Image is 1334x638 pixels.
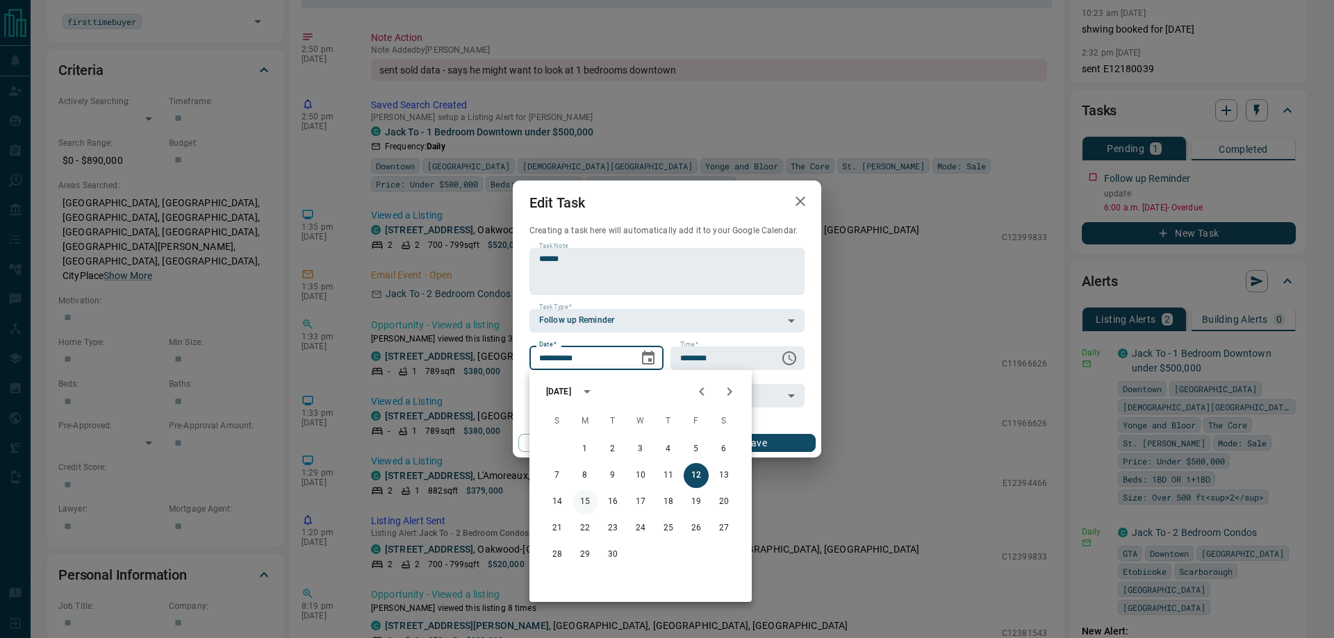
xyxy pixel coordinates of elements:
[628,516,653,541] button: 24
[545,408,570,435] span: Sunday
[711,408,736,435] span: Saturday
[573,516,598,541] button: 22
[656,437,681,462] button: 4
[600,489,625,514] button: 16
[573,489,598,514] button: 15
[688,378,716,405] button: Previous month
[600,408,625,435] span: Tuesday
[600,437,625,462] button: 2
[684,463,709,488] button: 12
[628,489,653,514] button: 17
[600,516,625,541] button: 23
[628,437,653,462] button: 3
[634,344,662,372] button: Choose date, selected date is Sep 12, 2025
[656,516,681,541] button: 25
[711,437,736,462] button: 6
[600,463,625,488] button: 9
[529,309,805,333] div: Follow up Reminder
[697,434,816,452] button: Save
[573,437,598,462] button: 1
[545,463,570,488] button: 7
[775,344,803,372] button: Choose time, selected time is 6:00 AM
[573,408,598,435] span: Monday
[539,340,557,349] label: Date
[545,542,570,567] button: 28
[546,385,571,398] div: [DATE]
[716,378,743,405] button: Next month
[684,489,709,514] button: 19
[539,242,568,251] label: Task Note
[711,489,736,514] button: 20
[545,489,570,514] button: 14
[575,380,599,403] button: calendar view is open, switch to year view
[513,181,602,225] h2: Edit Task
[684,408,709,435] span: Friday
[684,437,709,462] button: 5
[573,542,598,567] button: 29
[656,408,681,435] span: Thursday
[545,516,570,541] button: 21
[656,489,681,514] button: 18
[711,516,736,541] button: 27
[656,463,681,488] button: 11
[529,225,805,237] p: Creating a task here will automatically add it to your Google Calendar.
[628,463,653,488] button: 10
[628,408,653,435] span: Wednesday
[680,340,698,349] label: Time
[573,463,598,488] button: 8
[518,434,637,452] button: Cancel
[539,303,572,312] label: Task Type
[711,463,736,488] button: 13
[600,542,625,567] button: 30
[684,516,709,541] button: 26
